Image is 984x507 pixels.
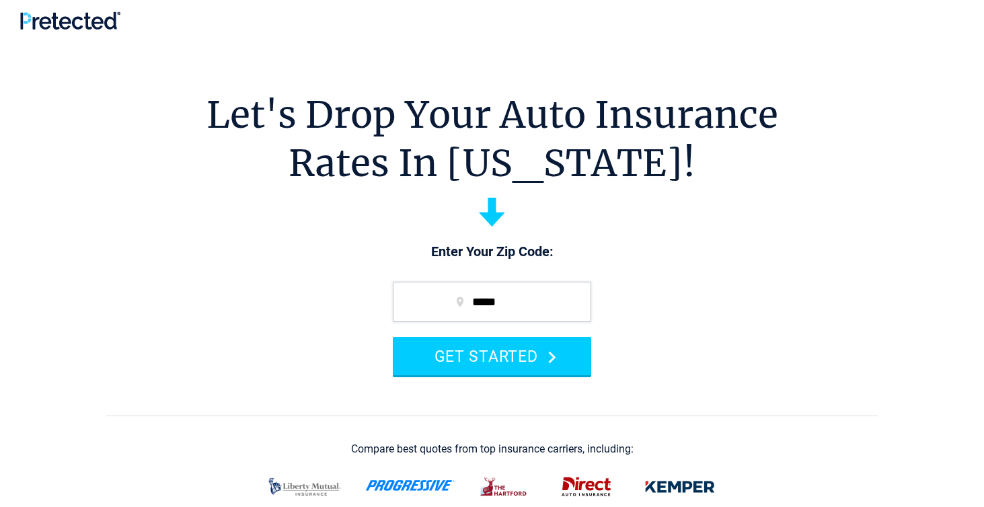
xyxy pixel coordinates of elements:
img: progressive [365,480,455,491]
img: thehartford [471,469,537,504]
button: GET STARTED [393,337,591,375]
img: liberty [260,469,349,504]
img: direct [554,469,619,504]
div: Compare best quotes from top insurance carriers, including: [351,443,634,455]
h1: Let's Drop Your Auto Insurance Rates In [US_STATE]! [206,91,778,188]
img: kemper [636,469,724,504]
img: Pretected Logo [20,11,120,30]
p: Enter Your Zip Code: [379,243,605,262]
input: zip code [393,282,591,322]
